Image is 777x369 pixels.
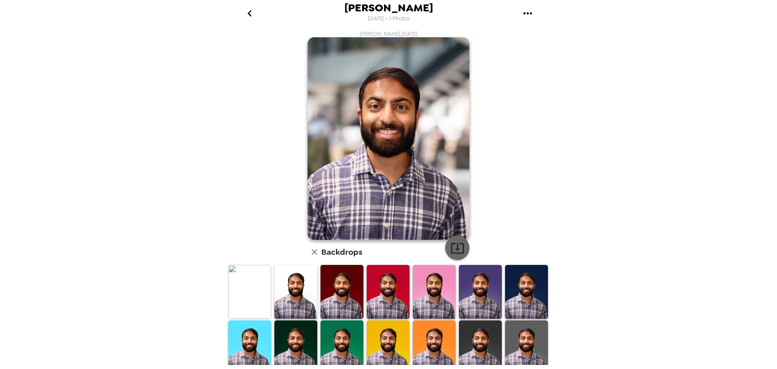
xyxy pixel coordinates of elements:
span: [DATE] • 3 Photos [368,13,410,24]
h6: Backdrops [321,245,362,258]
span: [PERSON_NAME] , [DATE] [360,30,418,37]
img: Original [228,265,271,318]
span: [PERSON_NAME] [344,2,433,13]
img: user [308,37,469,240]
